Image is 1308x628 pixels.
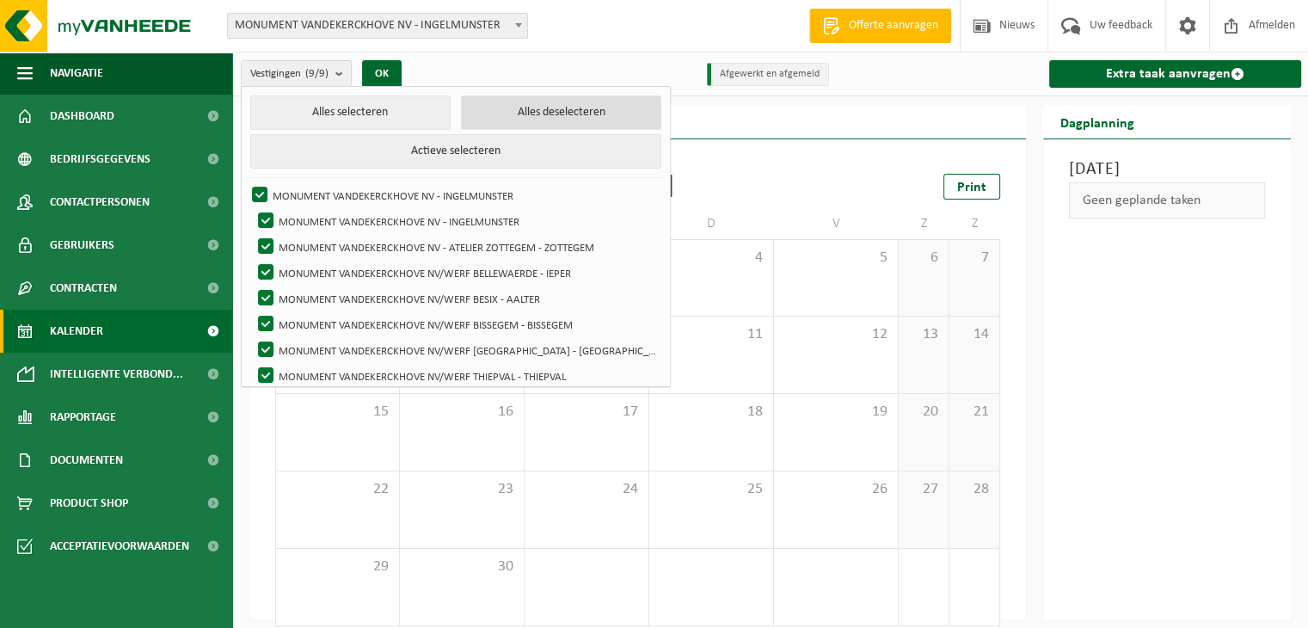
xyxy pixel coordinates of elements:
[250,61,329,87] span: Vestigingen
[783,249,889,268] span: 5
[255,208,660,234] label: MONUMENT VANDEKERCKHOVE NV - INGELMUNSTER
[50,138,150,181] span: Bedrijfsgegevens
[408,557,515,576] span: 30
[1043,105,1151,139] h2: Dagplanning
[809,9,951,43] a: Offerte aanvragen
[1049,60,1301,88] a: Extra taak aanvragen
[533,480,640,499] span: 24
[1069,182,1265,219] div: Geen geplande taken
[943,174,1000,200] a: Print
[907,403,940,422] span: 20
[50,267,117,310] span: Contracten
[50,310,103,353] span: Kalender
[305,68,329,79] count: (9/9)
[255,234,660,260] label: MONUMENT VANDEKERCKHOVE NV - ATELIER ZOTTEGEM - ZOTTEGEM
[50,95,114,138] span: Dashboard
[255,286,660,311] label: MONUMENT VANDEKERCKHOVE NV/WERF BESIX - AALTER
[255,337,660,363] label: MONUMENT VANDEKERCKHOVE NV/WERF [GEOGRAPHIC_DATA] - [GEOGRAPHIC_DATA]
[250,134,661,169] button: Actieve selecteren
[1069,157,1265,182] h3: [DATE]
[50,396,116,439] span: Rapportage
[899,208,949,239] td: Z
[658,249,765,268] span: 4
[255,260,660,286] label: MONUMENT VANDEKERCKHOVE NV/WERF BELLEWAERDE - IEPER
[958,480,991,499] span: 28
[250,95,451,130] button: Alles selecteren
[958,325,991,344] span: 14
[50,482,128,525] span: Product Shop
[50,353,183,396] span: Intelligente verbond...
[533,403,640,422] span: 17
[658,480,765,499] span: 25
[649,208,774,239] td: D
[783,403,889,422] span: 19
[707,63,829,86] li: Afgewerkt en afgemeld
[658,325,765,344] span: 11
[774,208,899,239] td: V
[285,480,390,499] span: 22
[658,403,765,422] span: 18
[241,60,352,86] button: Vestigingen(9/9)
[362,60,402,88] button: OK
[50,224,114,267] span: Gebruikers
[228,14,527,38] span: MONUMENT VANDEKERCKHOVE NV - INGELMUNSTER
[408,480,515,499] span: 23
[50,181,150,224] span: Contactpersonen
[227,13,528,39] span: MONUMENT VANDEKERCKHOVE NV - INGELMUNSTER
[958,403,991,422] span: 21
[285,403,390,422] span: 15
[949,208,1000,239] td: Z
[907,249,940,268] span: 6
[50,439,123,482] span: Documenten
[783,480,889,499] span: 26
[907,325,940,344] span: 13
[285,557,390,576] span: 29
[408,403,515,422] span: 16
[255,311,660,337] label: MONUMENT VANDEKERCKHOVE NV/WERF BISSEGEM - BISSEGEM
[50,525,189,568] span: Acceptatievoorwaarden
[50,52,103,95] span: Navigatie
[907,480,940,499] span: 27
[783,325,889,344] span: 12
[957,181,986,194] span: Print
[461,95,661,130] button: Alles deselecteren
[958,249,991,268] span: 7
[249,182,660,208] label: MONUMENT VANDEKERCKHOVE NV - INGELMUNSTER
[255,363,660,389] label: MONUMENT VANDEKERCKHOVE NV/WERF THIEPVAL - THIEPVAL
[844,17,943,34] span: Offerte aanvragen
